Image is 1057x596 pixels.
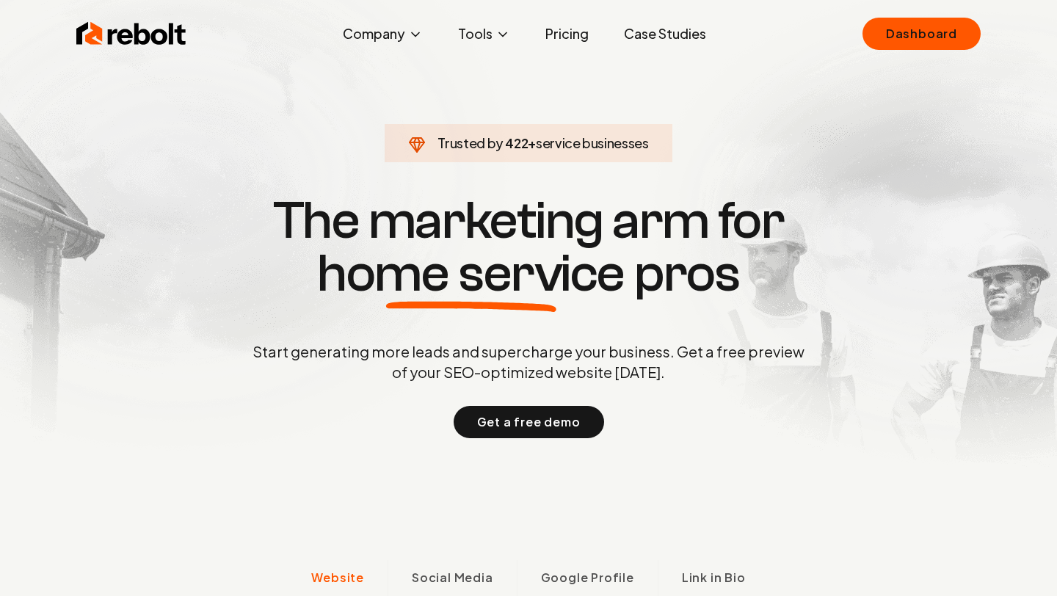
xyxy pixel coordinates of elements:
a: Pricing [534,19,600,48]
a: Dashboard [862,18,981,50]
span: Trusted by [437,134,503,151]
span: service businesses [536,134,649,151]
img: Rebolt Logo [76,19,186,48]
button: Get a free demo [454,406,604,438]
span: Google Profile [541,569,634,586]
span: Website [311,569,364,586]
p: Start generating more leads and supercharge your business. Get a free preview of your SEO-optimiz... [250,341,807,382]
button: Company [331,19,435,48]
span: + [528,134,536,151]
h1: The marketing arm for pros [176,195,881,300]
button: Tools [446,19,522,48]
span: Link in Bio [682,569,746,586]
span: 422 [505,133,528,153]
span: Social Media [412,569,493,586]
a: Case Studies [612,19,718,48]
span: home service [317,247,625,300]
